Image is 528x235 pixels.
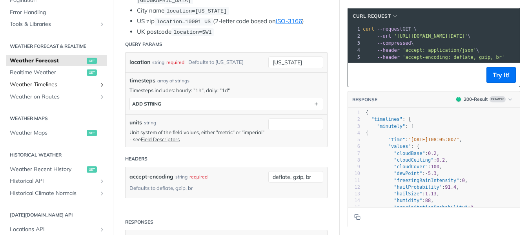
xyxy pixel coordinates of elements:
span: \ [363,33,471,39]
span: --header [377,55,400,60]
div: required [189,171,208,182]
div: 3 [348,123,360,130]
h2: [DATE][DOMAIN_NAME] API [6,211,107,219]
span: "dewPoint" [394,171,422,176]
span: 200 [456,97,461,102]
span: Weather Forecast [10,57,85,65]
span: : , [366,157,448,163]
span: "freezingRainIntensity" [394,178,459,183]
span: 'accept: application/json' [402,47,476,53]
span: 0.2 [428,151,437,156]
span: Weather on Routes [10,93,97,101]
a: Weather Recent Historyget [6,164,107,175]
span: 5.3 [428,171,437,176]
button: Try It! [486,67,516,83]
span: timesteps [129,77,155,85]
button: Show subpages for Tools & Libraries [99,21,105,27]
label: location [129,56,150,68]
h2: Weather Maps [6,115,107,122]
div: 7 [348,150,360,157]
div: 13 [348,191,360,197]
span: : , [366,137,462,142]
span: get [87,166,97,173]
div: 2 [348,33,361,40]
a: Weather Forecastget [6,55,107,67]
span: 88 [425,198,431,203]
div: 3 [348,40,361,47]
div: 12 [348,184,360,191]
div: Responses [125,219,153,226]
div: 4 [348,47,361,54]
span: : , [366,164,442,169]
span: 0 [462,178,465,183]
span: 1.13 [425,191,437,197]
span: location=10001 US [157,19,211,25]
a: ISO-3166 [276,17,302,25]
a: Realtime Weatherget [6,67,107,78]
div: 15 [348,204,360,211]
span: : , [366,191,439,197]
a: Weather TimelinesShow subpages for Weather Timelines [6,79,107,91]
button: Show subpages for Historical Climate Normals [99,190,105,197]
div: Defaults to deflate, gzip, br [129,182,193,194]
span: : [ [366,124,414,129]
label: units [129,118,142,127]
li: UK postcode [137,27,328,36]
a: Historical APIShow subpages for Historical API [6,175,107,187]
div: string [175,171,188,182]
span: GET \ [363,26,417,32]
span: 0 [470,205,473,210]
span: --url [377,33,391,39]
button: Copy to clipboard [352,69,363,81]
a: Error Handling [6,7,107,18]
a: Historical Climate NormalsShow subpages for Historical Climate Normals [6,188,107,199]
div: required [166,56,184,68]
span: : , [366,171,439,176]
span: Historical API [10,177,97,185]
span: Error Handling [10,9,105,16]
span: "timelines" [371,117,402,122]
button: Show subpages for Weather on Routes [99,94,105,100]
p: Timesteps includes: hourly: "1h", daily: "1d" [129,87,323,94]
span: cURL Request [353,13,391,20]
span: "humidity" [394,198,422,203]
span: { [366,130,368,136]
button: Show subpages for Locations API [99,226,105,233]
button: Show subpages for Historical API [99,178,105,184]
span: --compressed [377,40,411,46]
div: array of strings [157,77,189,84]
span: Weather Maps [10,129,85,137]
span: "time" [388,137,405,142]
button: RESPONSE [352,96,378,104]
span: --request [377,26,402,32]
div: 9 [348,164,360,170]
button: cURL Request [350,12,401,20]
span: - [425,171,428,176]
span: 100 [431,164,439,169]
div: Headers [125,155,147,162]
span: : , [366,205,476,210]
span: : { [366,144,419,149]
label: accept-encoding [129,171,173,182]
button: ADD string [130,98,323,110]
div: Query Params [125,41,162,48]
span: "cloudCeiling" [394,157,433,163]
span: "precipitationProbability" [394,205,468,210]
span: get [87,58,97,64]
span: 'accept-encoding: deflate, gzip, br' [402,55,504,60]
div: 8 [348,157,360,164]
a: Weather Mapsget [6,127,107,139]
span: "[DATE]T08:05:00Z" [408,137,459,142]
span: \ [363,47,479,53]
span: "cloudBase" [394,151,425,156]
div: 200 - Result [464,96,488,103]
span: Historical Climate Normals [10,189,97,197]
span: Weather Timelines [10,81,97,89]
div: 2 [348,116,360,123]
div: 14 [348,197,360,204]
span: curl [363,26,374,32]
h2: Weather Forecast & realtime [6,43,107,50]
div: 5 [348,54,361,61]
span: Weather Recent History [10,166,85,173]
span: location=[US_STATE] [166,8,227,14]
